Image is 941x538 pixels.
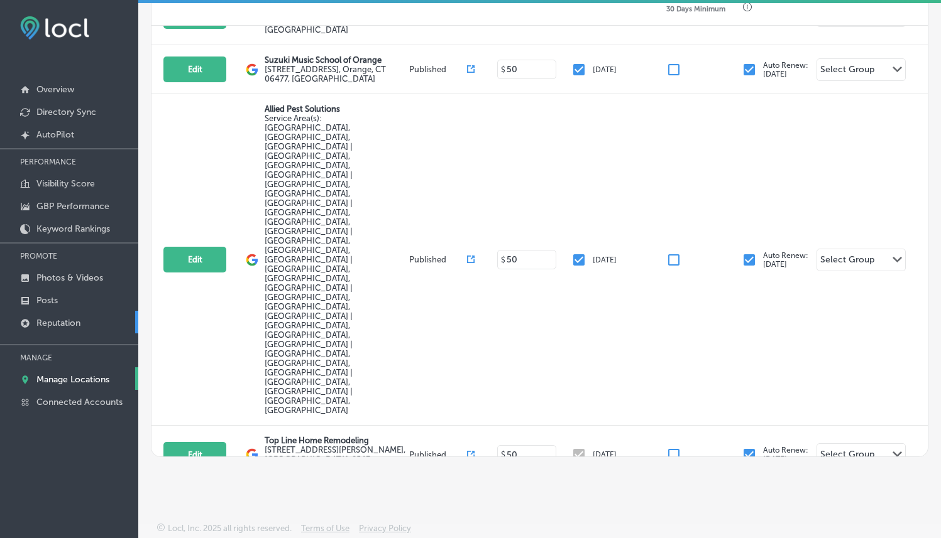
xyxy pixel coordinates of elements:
[36,374,109,385] p: Manage Locations
[265,55,406,65] p: Suzuki Music School of Orange
[820,254,874,269] div: Select Group
[246,63,258,76] img: logo
[593,450,617,459] p: [DATE]
[763,446,808,463] p: Auto Renew: [DATE]
[820,64,874,78] div: Select Group
[163,56,226,82] button: Edit
[265,445,406,473] label: [STREET_ADDRESS][PERSON_NAME] , [GEOGRAPHIC_DATA]-2543, [GEOGRAPHIC_DATA]
[409,255,467,264] p: Published
[36,201,109,212] p: GBP Performance
[763,61,808,78] p: Auto Renew: [DATE]
[593,256,617,264] p: [DATE]
[265,65,406,83] label: [STREET_ADDRESS] , Orange, CT 06477, [GEOGRAPHIC_DATA]
[501,256,505,264] p: $
[163,442,226,468] button: Edit
[36,84,74,95] p: Overview
[501,450,505,459] p: $
[265,114,353,415] span: Mesa, AZ, USA | Gilbert, AZ, USA | Phoenix, AZ, USA | Avondale, AZ, USA | Chandler, AZ, USA | Sun...
[593,65,617,74] p: [DATE]
[36,107,96,117] p: Directory Sync
[409,65,467,74] p: Published
[36,223,110,234] p: Keyword Rankings
[246,448,258,461] img: logo
[265,104,406,114] p: Allied Pest Solutions
[36,272,103,283] p: Photos & Videos
[409,450,467,460] p: Published
[36,318,80,328] p: Reputation
[501,65,505,74] p: $
[666,4,725,13] p: 30 Days Minimum
[36,129,74,140] p: AutoPilot
[163,247,226,272] button: Edit
[763,251,808,269] p: Auto Renew: [DATE]
[246,254,258,266] img: logo
[820,449,874,463] div: Select Group
[20,16,89,40] img: fda3e92497d09a02dc62c9cd864e3231.png
[36,178,95,189] p: Visibility Score
[36,397,123,407] p: Connected Accounts
[36,295,58,306] p: Posts
[265,436,406,445] p: Top Line Home Remodeling
[168,524,292,533] p: Locl, Inc. 2025 all rights reserved.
